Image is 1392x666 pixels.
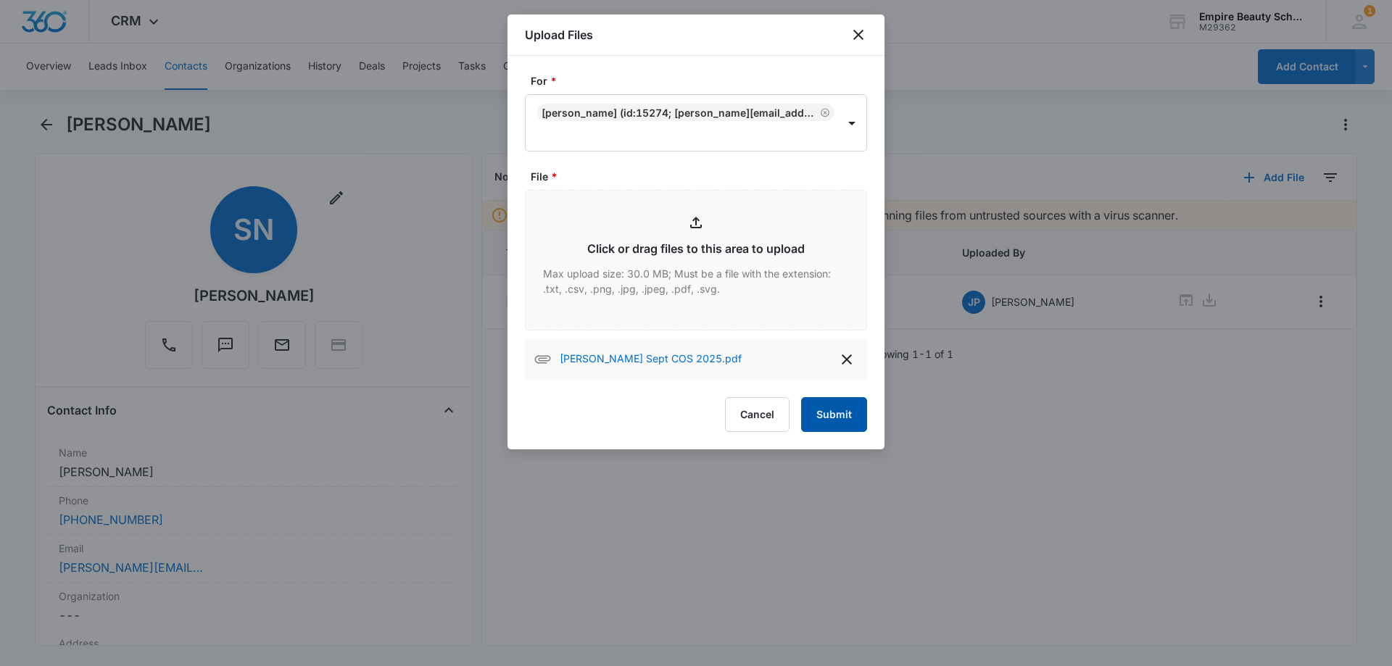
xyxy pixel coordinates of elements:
div: Remove Sarah Nihan (ID:15274; sarah.nihan330@gmail.com; (603) 812-1288) [817,107,830,117]
label: File [531,169,873,184]
button: Cancel [725,397,790,432]
div: [PERSON_NAME] (ID:15274; [PERSON_NAME][EMAIL_ADDRESS][DOMAIN_NAME]; [PHONE_NUMBER]) [542,107,817,119]
button: Submit [801,397,867,432]
button: delete [835,348,858,371]
p: [PERSON_NAME] Sept COS 2025.pdf [560,351,742,368]
h1: Upload Files [525,26,593,43]
label: For [531,73,873,88]
button: close [850,26,867,43]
